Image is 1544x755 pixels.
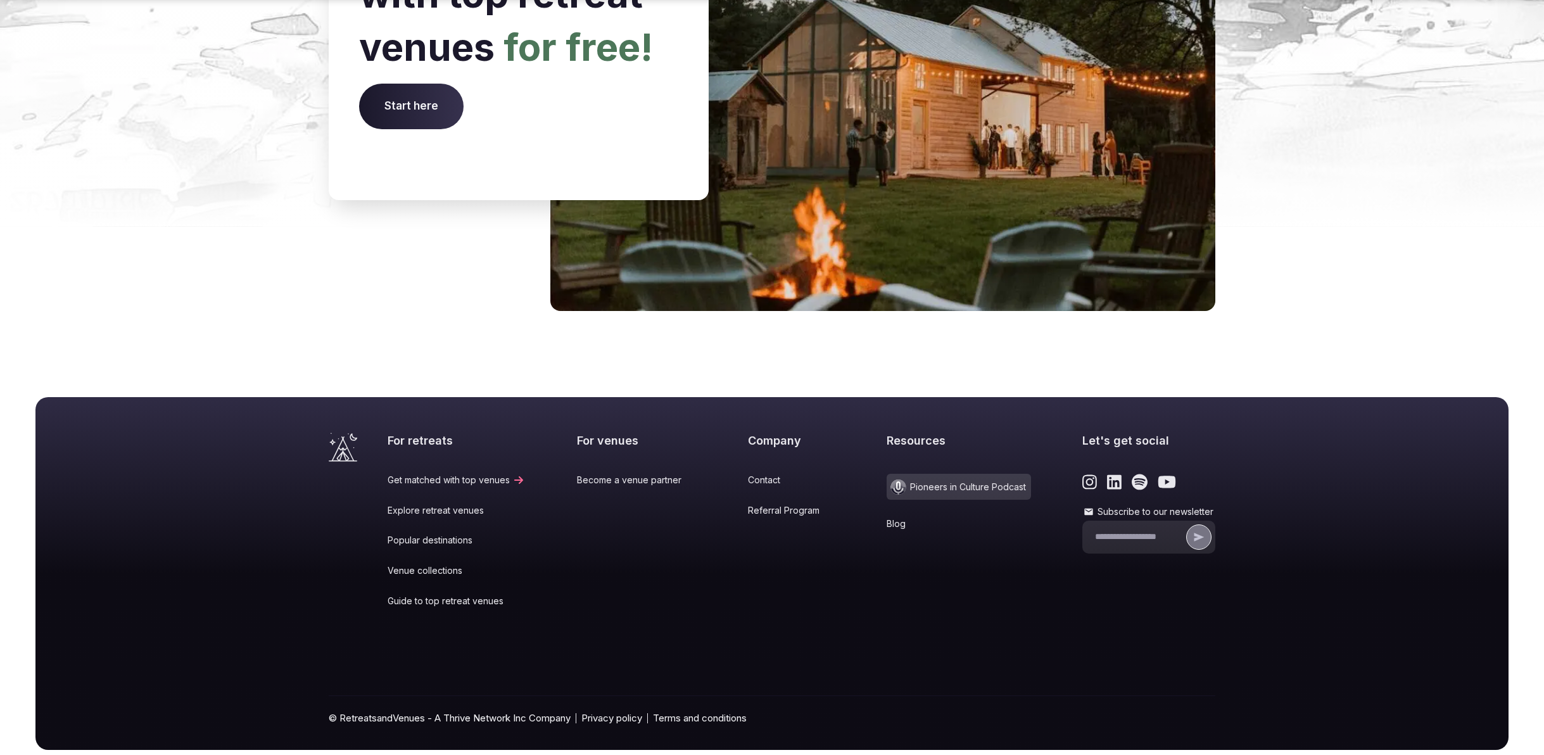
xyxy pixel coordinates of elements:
a: Terms and conditions [653,711,747,725]
span: Start here [359,84,464,129]
h2: Company [748,433,835,448]
a: Pioneers in Culture Podcast [887,474,1031,500]
a: Link to the retreats and venues Youtube page [1158,474,1176,490]
a: Venue collections [388,564,525,577]
a: Get matched with top venues [388,474,525,486]
a: Link to the retreats and venues Instagram page [1082,474,1097,490]
a: Visit the homepage [329,433,357,462]
h2: For venues [577,433,697,448]
a: Explore retreat venues [388,504,525,517]
h2: For retreats [388,433,525,448]
a: Guide to top retreat venues [388,595,525,607]
a: Become a venue partner [577,474,697,486]
a: Link to the retreats and venues LinkedIn page [1107,474,1122,490]
div: © RetreatsandVenues - A Thrive Network Inc Company [329,696,1215,750]
a: Blog [887,517,1031,530]
a: Privacy policy [581,711,642,725]
a: Popular destinations [388,534,525,547]
label: Subscribe to our newsletter [1082,505,1215,518]
a: Referral Program [748,504,835,517]
h2: Resources [887,433,1031,448]
a: Link to the retreats and venues Spotify page [1132,474,1148,490]
a: Start here [359,99,464,112]
h2: Let's get social [1082,433,1215,448]
span: for free! [503,24,653,70]
a: Contact [748,474,835,486]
